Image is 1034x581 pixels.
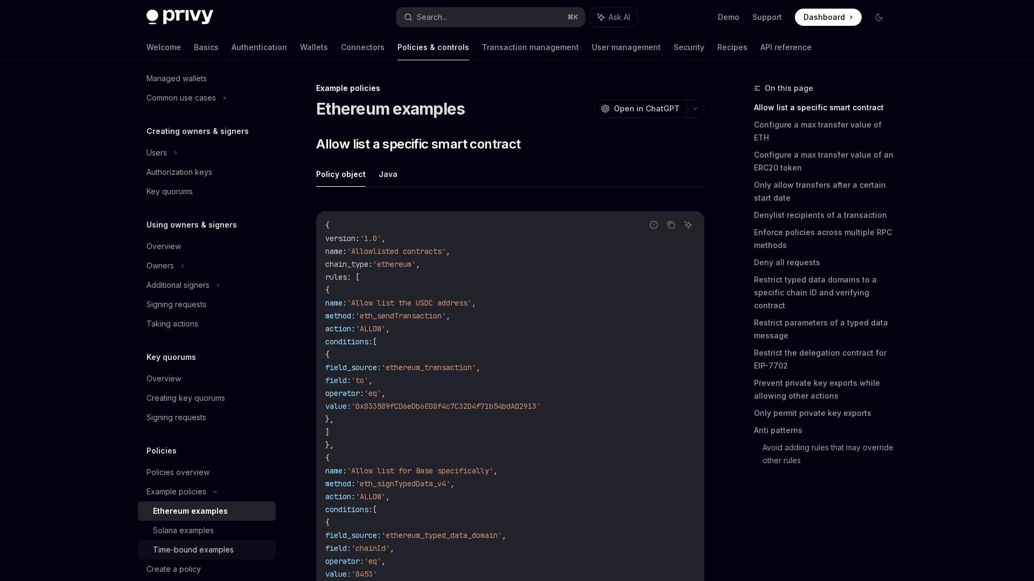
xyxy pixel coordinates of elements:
span: : [368,259,373,269]
span: 'chainId' [351,543,390,553]
span: , [446,246,450,256]
span: value: [325,569,351,579]
span: { [325,350,330,359]
span: rules [325,272,347,282]
span: { [325,453,330,463]
span: '0x833589fCD6eDb6E08f4c7C32D4f71b54bdA02913' [351,401,541,411]
span: 'eq' [364,556,381,566]
a: Solana examples [138,521,276,540]
div: Owners [146,259,174,272]
span: On this page [765,82,813,95]
span: method: [325,311,355,321]
button: Report incorrect code [647,218,661,232]
a: Create a policy [138,559,276,579]
span: : [343,246,347,256]
span: value: [325,401,351,411]
div: Key quorums [146,185,193,198]
a: Enforce policies across multiple RPC methods [754,224,896,254]
a: Time-bound examples [138,540,276,559]
div: Authorization keys [146,166,212,179]
span: Allow list a specific smart contract [316,136,520,153]
span: [ [373,337,377,346]
span: field_source: [325,530,381,540]
button: Java [379,161,397,187]
div: Signing requests [146,411,206,424]
a: Signing requests [138,408,276,427]
a: Deny all requests [754,254,896,271]
a: Ethereum examples [138,501,276,521]
span: : [355,233,360,243]
div: Signing requests [146,298,206,311]
span: ⌘ K [567,13,578,22]
a: Connectors [341,34,385,60]
span: 'ALLOW' [355,492,386,501]
span: , [381,388,386,398]
span: field: [325,375,351,385]
div: Ethereum examples [153,505,228,518]
span: }, [325,414,334,424]
span: , [386,492,390,501]
a: Restrict typed data domains to a specific chain ID and verifying contract [754,271,896,314]
span: , [472,298,476,308]
div: Example policies [146,485,206,498]
span: }, [325,440,334,450]
span: { [325,221,330,230]
a: Security [674,34,704,60]
span: , [381,556,386,566]
span: , [390,543,394,553]
a: Managed wallets [138,69,276,88]
a: Allow list a specific smart contract [754,99,896,116]
a: Recipes [717,34,747,60]
button: Toggle dark mode [870,9,888,26]
a: Transaction management [482,34,579,60]
a: Overview [138,369,276,388]
div: Additional signers [146,279,209,292]
a: Prevent private key exports while allowing other actions [754,374,896,405]
span: { [325,518,330,527]
span: , [381,233,386,243]
h5: Key quorums [146,351,196,364]
span: 'to' [351,375,368,385]
a: Restrict parameters of a typed data message [754,314,896,344]
div: Create a policy [146,563,201,576]
div: Taking actions [146,317,198,330]
div: Policies overview [146,466,209,479]
span: , [476,363,480,372]
span: conditions: [325,505,373,514]
div: Example policies [316,83,704,94]
a: Policies overview [138,463,276,482]
span: 'eq' [364,388,381,398]
div: Common use cases [146,91,216,104]
span: , [416,259,420,269]
span: operator: [325,556,364,566]
a: Restrict the delegation contract for EIP-7702 [754,344,896,374]
a: Welcome [146,34,181,60]
span: Ask AI [609,12,630,23]
span: { [325,285,330,295]
a: Wallets [300,34,328,60]
a: Only allow transfers after a certain start date [754,176,896,207]
span: , [493,466,498,476]
button: Open in ChatGPT [594,100,686,118]
span: field: [325,543,351,553]
span: name: [325,466,347,476]
a: User management [592,34,661,60]
div: Users [146,146,167,159]
h5: Policies [146,444,177,457]
span: action: [325,492,355,501]
span: name: [325,298,347,308]
span: 'ALLOW' [355,324,386,334]
button: Copy the contents from the code block [664,218,678,232]
h5: Using owners & signers [146,218,237,231]
a: Key quorums [138,182,276,201]
span: Dashboard [804,12,845,23]
h1: Ethereum examples [316,99,465,118]
span: 'Allow list for Base specifically' [347,466,493,476]
span: conditions: [325,337,373,346]
button: Ask AI [590,8,638,27]
a: API reference [760,34,812,60]
a: Demo [718,12,739,23]
a: Policies & controls [397,34,469,60]
span: , [450,479,455,488]
a: Anti patterns [754,422,896,439]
